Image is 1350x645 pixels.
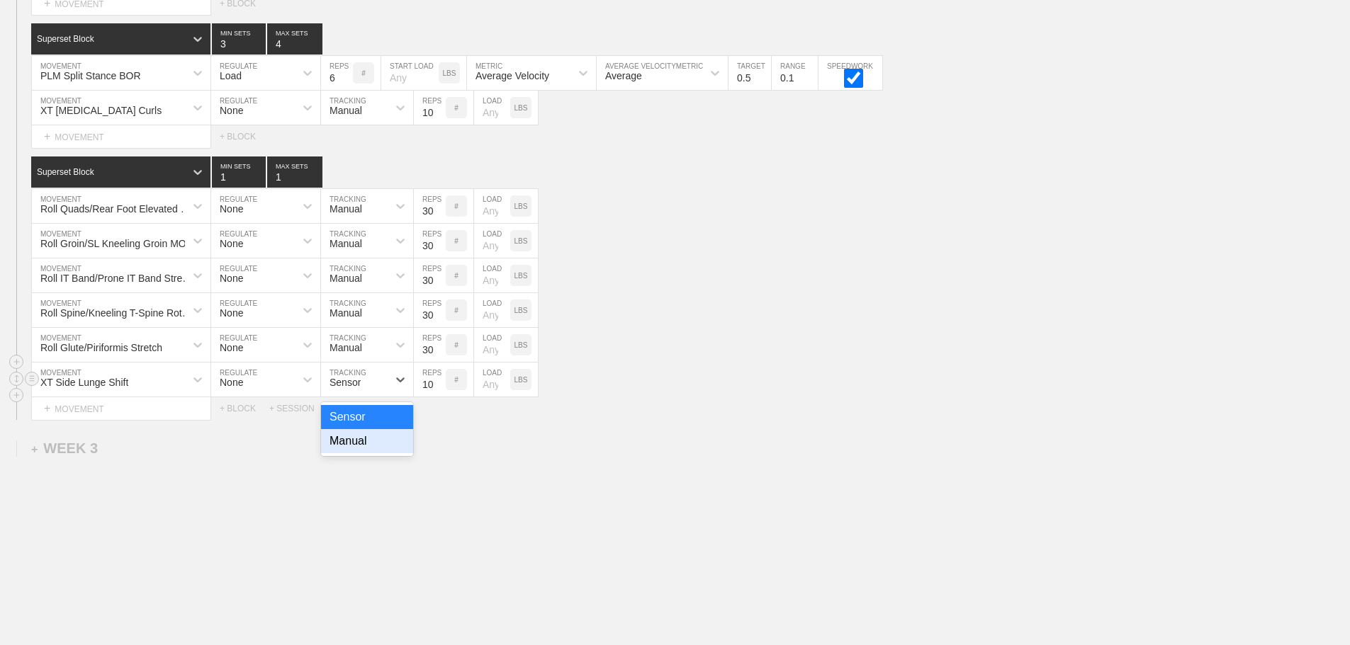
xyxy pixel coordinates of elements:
p: # [454,202,459,210]
div: None [220,342,243,353]
span: + [31,443,38,455]
div: None [220,105,243,116]
p: LBS [514,237,528,245]
div: Load [220,70,242,81]
input: Any [474,224,510,258]
div: Manual [330,273,362,284]
div: Manual [330,307,362,319]
div: MOVEMENT [31,125,211,149]
span: + [44,130,50,142]
p: LBS [514,376,528,384]
span: + [44,402,50,414]
div: None [220,203,243,215]
div: Superset Block [37,167,94,177]
div: Manual [330,203,362,215]
div: Manual [321,429,413,453]
div: None [220,307,243,319]
div: + BLOCK [220,132,269,142]
p: # [454,307,459,314]
input: Any [474,363,510,396]
p: # [454,272,459,280]
div: Sensor [321,405,413,429]
div: Roll Groin/SL Kneeling Groin MOB [40,238,193,249]
div: None [220,377,243,388]
div: Roll Glute/Piriformis Stretch [40,342,162,353]
input: Any [474,293,510,327]
p: # [454,341,459,349]
input: None [267,156,322,188]
div: Manual [330,342,362,353]
p: LBS [514,104,528,112]
div: Average [605,70,642,81]
div: MOVEMENT [31,397,211,421]
div: Roll Quads/Rear Foot Elevated Stretch [40,203,194,215]
iframe: Chat Widget [1279,577,1350,645]
p: # [454,237,459,245]
div: Roll Spine/Kneeling T-Spine Rotation [40,307,194,319]
input: None [267,23,322,55]
input: Any [474,328,510,362]
input: Any [474,189,510,223]
p: # [454,104,459,112]
p: LBS [514,272,528,280]
p: LBS [514,307,528,314]
div: + SESSION [269,404,326,413]
p: LBS [514,202,528,210]
div: WEEK 3 [31,440,98,457]
div: None [220,273,243,284]
div: XT Side Lunge Shift [40,377,128,388]
p: # [454,376,459,384]
p: LBS [514,341,528,349]
div: + BLOCK [220,404,269,413]
input: Any [381,56,439,90]
div: PLM Split Stance BOR [40,70,141,81]
p: # [361,69,366,77]
div: None [220,238,243,249]
input: Any [474,258,510,292]
p: LBS [443,69,456,77]
div: Manual [330,105,362,116]
div: Sensor [330,377,361,388]
div: Superset Block [37,34,94,44]
div: XT [MEDICAL_DATA] Curls [40,105,162,116]
div: Roll IT Band/Prone IT Band Stretch [40,273,194,284]
div: Average Velocity [476,70,549,81]
div: Manual [330,238,362,249]
input: Any [474,91,510,125]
